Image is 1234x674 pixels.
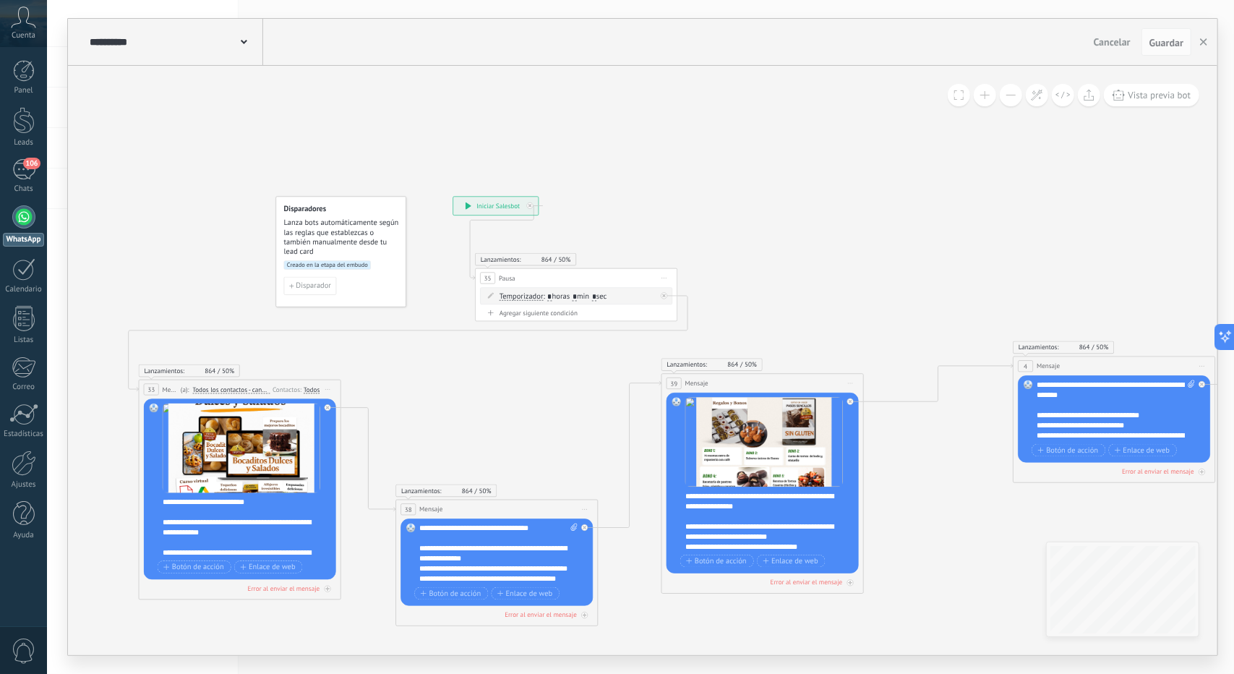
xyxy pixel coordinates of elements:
[1104,84,1200,106] button: Vista previa bot
[1097,343,1109,351] span: 50%
[1149,38,1183,48] span: Guardar
[1079,343,1097,351] span: 864
[193,385,270,393] span: Todos los contactos - canales seleccionados
[405,505,412,514] span: 38
[3,430,45,439] div: Estadísticas
[544,291,607,301] span: : horas min sec
[181,385,189,394] span: (a):
[273,385,304,394] div: Contactos:
[763,557,818,565] span: Enlace de web
[3,531,45,540] div: Ayuda
[1115,446,1170,454] span: Enlace de web
[3,480,45,490] div: Ajustes
[680,555,754,568] button: Botón de acción
[296,282,332,289] span: Disparador
[163,563,224,571] span: Botón de acción
[145,367,185,375] span: Lanzamientos:
[222,367,234,375] span: 50%
[421,589,481,597] span: Botón de acción
[234,560,303,573] button: Enlace de web
[462,487,479,495] span: 864
[3,383,45,392] div: Correo
[499,273,515,283] span: Pausa
[491,587,560,600] button: Enlace de web
[479,487,492,495] span: 50%
[284,277,337,295] button: Disparador
[481,255,521,264] span: Lanzamientos:
[453,197,539,215] div: Iniciar Salesbot
[284,205,400,214] h4: Disparadores
[500,292,544,300] span: Temporizador
[158,560,231,573] button: Botón de acción
[1128,89,1191,101] span: Vista previa bot
[248,584,320,593] div: Error al enviar el mensaje
[771,578,843,586] div: Error al enviar el mensaje
[284,260,371,270] span: Creado en la etapa del embudo
[240,563,296,571] span: Enlace de web
[1108,444,1177,457] button: Enlace de web
[497,589,553,597] span: Enlace de web
[147,385,155,394] span: 33
[685,397,843,487] img: aac5046e-cac4-4f5b-986b-288c9e474e67
[757,555,826,568] button: Enlace de web
[3,138,45,148] div: Leads
[23,158,40,169] span: 106
[1088,31,1136,53] button: Cancelar
[414,587,488,600] button: Botón de acción
[1141,28,1191,56] button: Guardar
[541,255,559,264] span: 864
[205,367,223,375] span: 864
[401,487,442,495] span: Lanzamientos:
[1038,446,1099,454] span: Botón de acción
[3,233,44,247] div: WhatsApp
[1024,362,1028,371] span: 4
[745,360,757,369] span: 50%
[3,285,45,294] div: Calendario
[686,557,747,565] span: Botón de acción
[1094,35,1131,48] span: Cancelar
[1019,343,1059,351] span: Lanzamientos:
[1037,362,1060,371] span: Mensaje
[3,86,45,95] div: Panel
[667,360,708,369] span: Lanzamientos:
[1122,467,1194,476] div: Error al enviar el mensaje
[12,31,35,40] span: Cuenta
[559,255,571,264] span: 50%
[685,378,708,388] span: Mensaje
[480,309,672,317] div: Agregar siguiente condición
[163,404,320,493] img: 300f7e02-0923-4af3-8151-8a42d52e09c4
[671,380,678,388] span: 39
[419,505,442,514] span: Mensaje
[284,218,400,257] span: Lanza bots automáticamente según las reglas que establezcas o también manualmente desde tu lead card
[1032,444,1105,457] button: Botón de acción
[3,336,45,345] div: Listas
[484,274,492,283] span: 35
[3,184,45,194] div: Chats
[304,385,320,393] div: Todos
[505,610,577,619] div: Error al enviar el mensaje
[728,360,745,369] span: 864
[163,385,179,394] span: Mensaje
